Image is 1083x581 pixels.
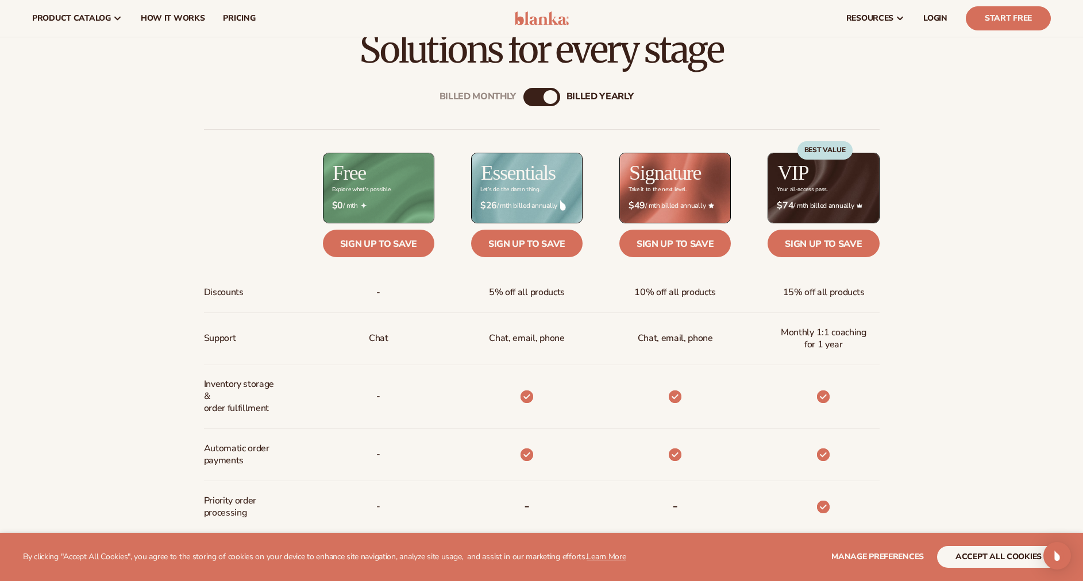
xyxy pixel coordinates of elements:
[333,162,366,183] h2: Free
[32,14,111,23] span: product catalog
[768,230,879,257] a: Sign up to save
[629,200,645,211] strong: $49
[619,230,731,257] a: Sign up to save
[1043,542,1071,570] div: Open Intercom Messenger
[629,200,722,211] span: / mth billed annually
[797,141,853,160] div: BEST VALUE
[369,328,388,349] p: Chat
[204,282,244,303] span: Discounts
[204,490,280,524] span: Priority order processing
[376,496,380,517] span: -
[566,91,634,102] div: billed Yearly
[141,14,205,23] span: How It Works
[480,200,573,211] span: / mth billed annually
[489,328,564,349] p: Chat, email, phone
[471,230,583,257] a: Sign up to save
[634,282,716,303] span: 10% off all products
[524,497,530,515] b: -
[480,200,497,211] strong: $26
[204,374,280,419] span: Inventory storage & order fulfillment
[629,162,701,183] h2: Signature
[629,187,687,193] div: Take it to the next level.
[472,153,582,223] img: Essentials_BG_9050f826-5aa9-47d9-a362-757b82c62641.jpg
[783,282,865,303] span: 15% off all products
[777,162,808,183] h2: VIP
[32,30,1051,69] h2: Solutions for every stage
[966,6,1051,30] a: Start Free
[223,14,255,23] span: pricing
[937,546,1060,568] button: accept all cookies
[768,153,878,223] img: VIP_BG_199964bd-3653-43bc-8a67-789d2d7717b9.jpg
[440,91,517,102] div: Billed Monthly
[489,282,565,303] span: 5% off all products
[846,14,893,23] span: resources
[560,200,566,211] img: drop.png
[332,187,391,193] div: Explore what's possible.
[23,552,626,562] p: By clicking "Accept All Cookies", you agree to the storing of cookies on your device to enhance s...
[480,187,540,193] div: Let’s do the damn thing.
[332,200,425,211] span: / mth
[323,153,434,223] img: free_bg.png
[672,497,678,515] b: -
[923,14,947,23] span: LOGIN
[708,203,714,208] img: Star_6.png
[376,282,380,303] span: -
[777,200,793,211] strong: $74
[620,153,730,223] img: Signature_BG_eeb718c8-65ac-49e3-a4e5-327c6aa73146.jpg
[777,322,870,355] span: Monthly 1:1 coaching for 1 year
[376,444,380,465] span: -
[857,203,862,208] img: Crown_2d87c031-1b5a-4345-8312-a4356ddcde98.png
[587,551,626,562] a: Learn More
[777,200,870,211] span: / mth billed annually
[777,187,827,193] div: Your all-access pass.
[332,200,343,211] strong: $0
[204,438,280,471] span: Automatic order payments
[204,328,236,349] span: Support
[361,203,367,208] img: Free_Icon_bb6e7c7e-73f8-44bd-8ed0-223ea0fc522e.png
[638,328,713,349] span: Chat, email, phone
[376,386,380,407] p: -
[831,546,924,568] button: Manage preferences
[514,11,569,25] img: logo
[481,162,556,183] h2: Essentials
[323,230,434,257] a: Sign up to save
[831,551,924,562] span: Manage preferences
